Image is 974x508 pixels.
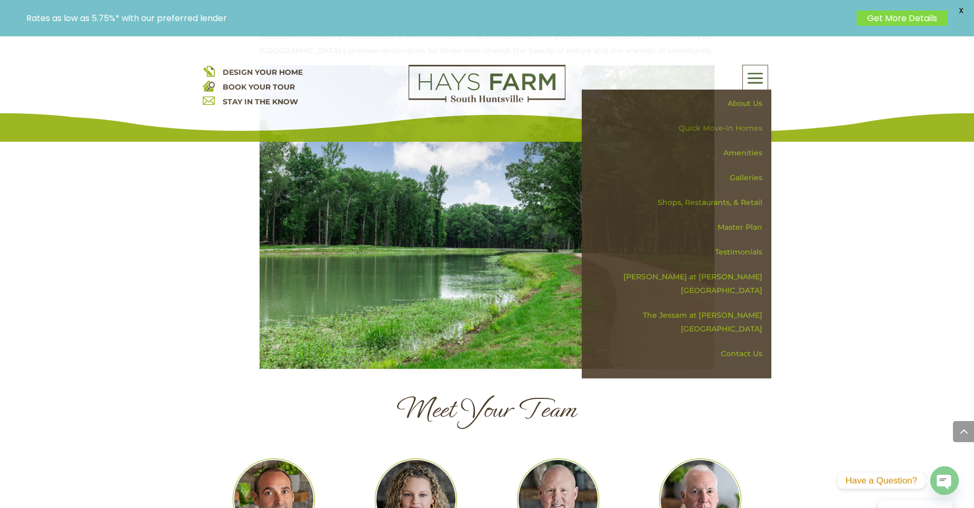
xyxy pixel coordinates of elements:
[203,80,215,92] img: book your home tour
[589,215,771,240] a: Master Plan
[589,190,771,215] a: Shops, Restaurants, & Retail
[589,303,771,341] a: The Jessam at [PERSON_NAME][GEOGRAPHIC_DATA]
[589,116,771,141] a: Quick Move-in Homes
[953,3,969,18] span: X
[589,165,771,190] a: Galleries
[260,394,714,430] h1: Meet Your Team
[260,65,714,369] img: hays farm nature
[26,13,851,23] p: Rates as low as 5.75%* with our preferred lender
[589,91,771,116] a: About Us
[409,65,565,103] img: Logo
[223,67,303,77] a: DESIGN YOUR HOME
[409,95,565,105] a: hays farm homes huntsville development
[223,82,295,92] a: BOOK YOUR TOUR
[589,240,771,265] a: Testimonials
[857,11,948,26] a: Get More Details
[589,341,771,366] a: Contact Us
[589,265,771,303] a: [PERSON_NAME] at [PERSON_NAME][GEOGRAPHIC_DATA]
[223,97,298,106] a: STAY IN THE KNOW
[589,141,771,165] a: Amenities
[203,65,215,77] img: design your home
